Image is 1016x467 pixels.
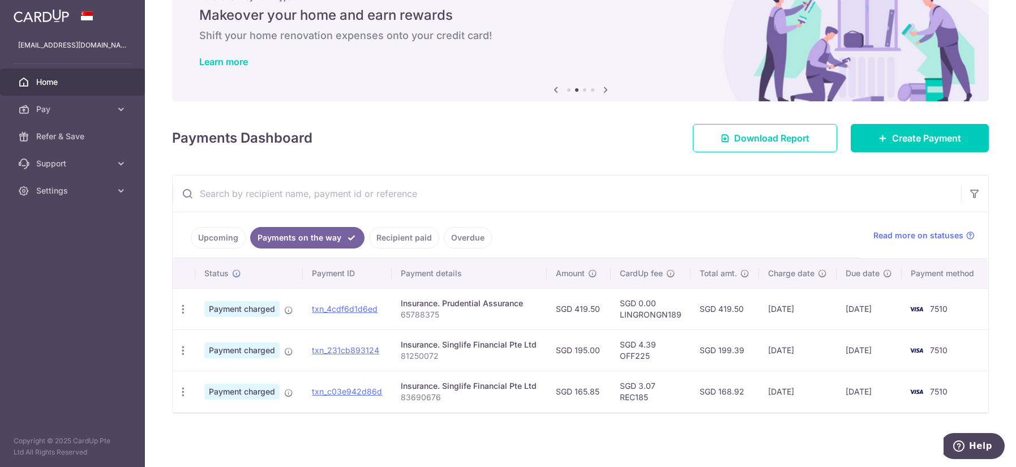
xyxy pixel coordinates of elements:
img: CardUp [14,9,69,23]
span: Settings [36,185,111,196]
img: Bank Card [905,385,928,399]
span: Read more on statuses [873,230,963,241]
h6: Shift your home renovation expenses onto your credit card! [199,29,962,42]
td: [DATE] [837,288,902,329]
a: Read more on statuses [873,230,975,241]
span: 7510 [930,387,948,396]
a: Learn more [199,56,248,67]
th: Payment ID [303,259,392,288]
a: Download Report [693,124,837,152]
img: Bank Card [905,344,928,357]
a: txn_c03e942d86d [312,387,382,396]
td: SGD 3.07 REC185 [611,371,691,412]
a: txn_4cdf6d1d6ed [312,304,378,314]
span: Status [204,268,229,279]
span: Payment charged [204,384,280,400]
a: txn_231cb893124 [312,345,379,355]
td: [DATE] [759,288,837,329]
p: 81250072 [401,350,538,362]
td: SGD 419.50 [547,288,611,329]
span: 7510 [930,345,948,355]
td: SGD 419.50 [691,288,759,329]
th: Payment method [902,259,988,288]
a: Create Payment [851,124,989,152]
td: SGD 199.39 [691,329,759,371]
span: Home [36,76,111,88]
span: CardUp fee [620,268,663,279]
td: [DATE] [837,371,902,412]
span: Due date [846,268,880,279]
td: SGD 195.00 [547,329,611,371]
span: Support [36,158,111,169]
td: [DATE] [759,371,837,412]
td: [DATE] [837,329,902,371]
span: Amount [556,268,585,279]
span: Charge date [768,268,814,279]
td: SGD 4.39 OFF225 [611,329,691,371]
a: Recipient paid [369,227,439,249]
p: [EMAIL_ADDRESS][DOMAIN_NAME] [18,40,127,51]
span: Total amt. [700,268,737,279]
td: [DATE] [759,329,837,371]
div: Insurance. Singlife Financial Pte Ltd [401,339,538,350]
a: Overdue [444,227,492,249]
span: Payment charged [204,342,280,358]
p: 65788375 [401,309,538,320]
td: SGD 165.85 [547,371,611,412]
span: Create Payment [892,131,961,145]
span: Refer & Save [36,131,111,142]
th: Payment details [392,259,547,288]
input: Search by recipient name, payment id or reference [173,175,961,212]
div: Insurance. Singlife Financial Pte Ltd [401,380,538,392]
h4: Payments Dashboard [172,128,312,148]
td: SGD 0.00 LINGRONGN189 [611,288,691,329]
span: 7510 [930,304,948,314]
span: Pay [36,104,111,115]
p: 83690676 [401,392,538,403]
div: Insurance. Prudential Assurance [401,298,538,309]
iframe: Opens a widget where you can find more information [944,433,1005,461]
a: Payments on the way [250,227,365,249]
span: Payment charged [204,301,280,317]
td: SGD 168.92 [691,371,759,412]
h5: Makeover your home and earn rewards [199,6,962,24]
a: Upcoming [191,227,246,249]
span: Download Report [734,131,809,145]
img: Bank Card [905,302,928,316]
